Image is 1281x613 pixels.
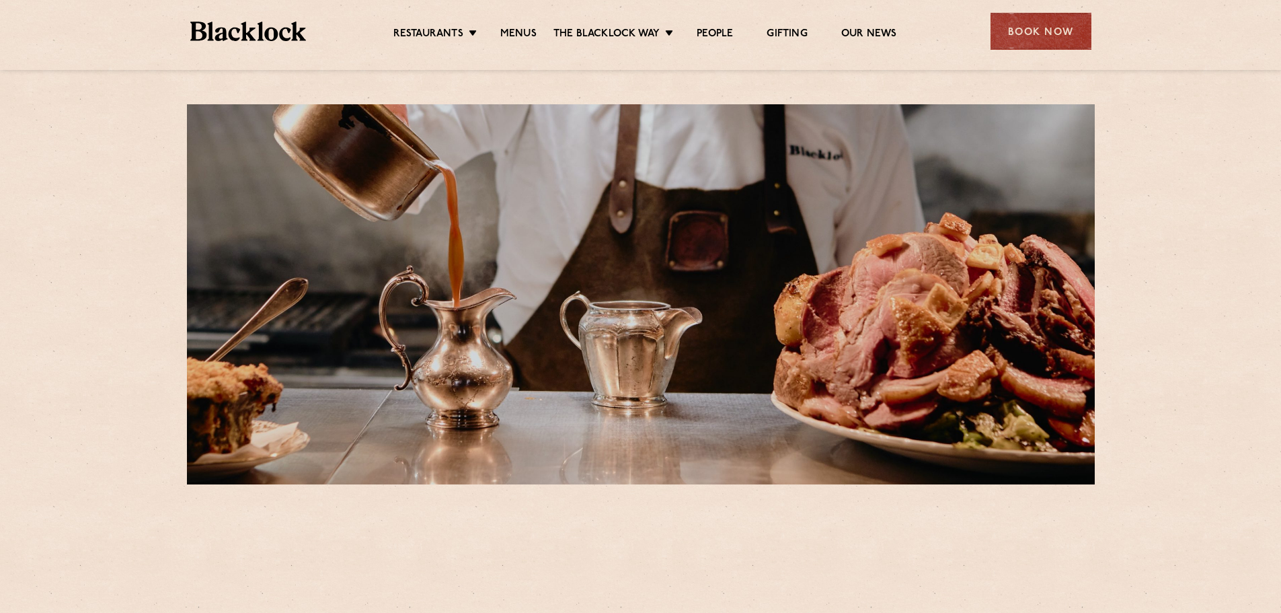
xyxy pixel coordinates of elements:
a: Gifting [767,28,807,42]
a: Menus [500,28,537,42]
img: BL_Textured_Logo-footer-cropped.svg [190,22,307,41]
a: The Blacklock Way [553,28,660,42]
a: Restaurants [393,28,463,42]
div: Book Now [991,13,1091,50]
a: Our News [841,28,897,42]
a: People [697,28,733,42]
